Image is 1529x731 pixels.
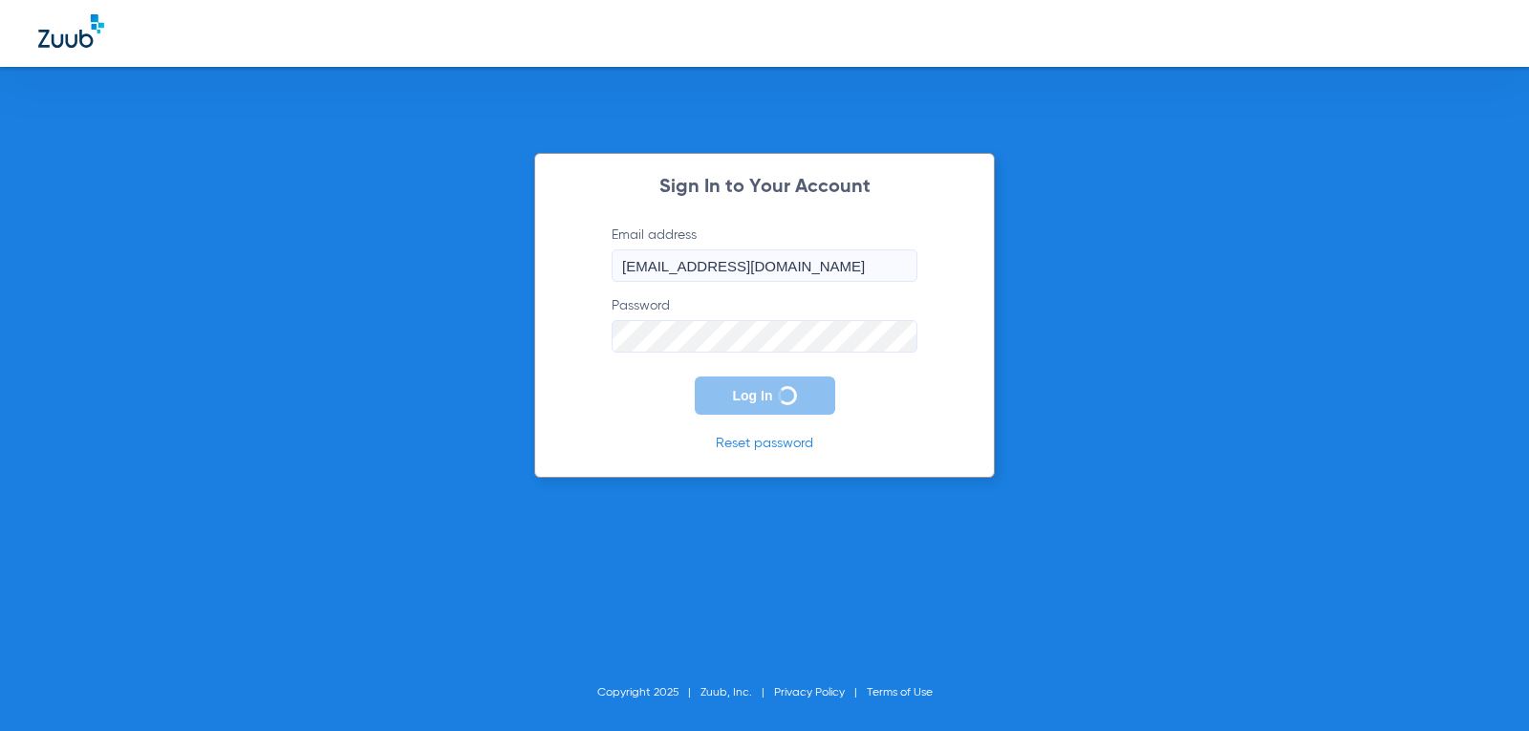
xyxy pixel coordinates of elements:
[597,683,700,702] li: Copyright 2025
[774,687,845,699] a: Privacy Policy
[612,226,917,282] label: Email address
[716,437,813,450] a: Reset password
[38,14,104,48] img: Zuub Logo
[612,320,917,353] input: Password
[867,687,933,699] a: Terms of Use
[700,683,774,702] li: Zuub, Inc.
[695,376,835,415] button: Log In
[733,388,773,403] span: Log In
[612,249,917,282] input: Email address
[583,178,946,197] h2: Sign In to Your Account
[612,296,917,353] label: Password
